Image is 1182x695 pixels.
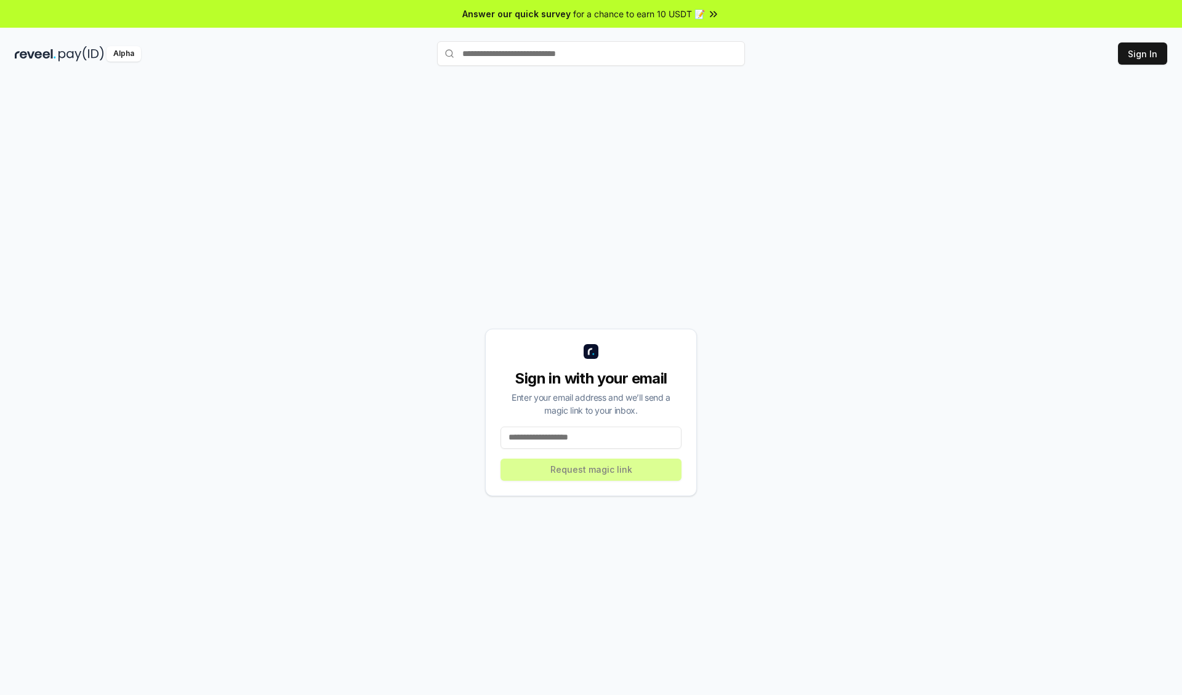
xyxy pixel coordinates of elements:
button: Sign In [1118,42,1167,65]
img: logo_small [584,344,598,359]
img: pay_id [58,46,104,62]
span: Answer our quick survey [462,7,571,20]
div: Enter your email address and we’ll send a magic link to your inbox. [501,391,681,417]
img: reveel_dark [15,46,56,62]
div: Sign in with your email [501,369,681,388]
div: Alpha [107,46,141,62]
span: for a chance to earn 10 USDT 📝 [573,7,705,20]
